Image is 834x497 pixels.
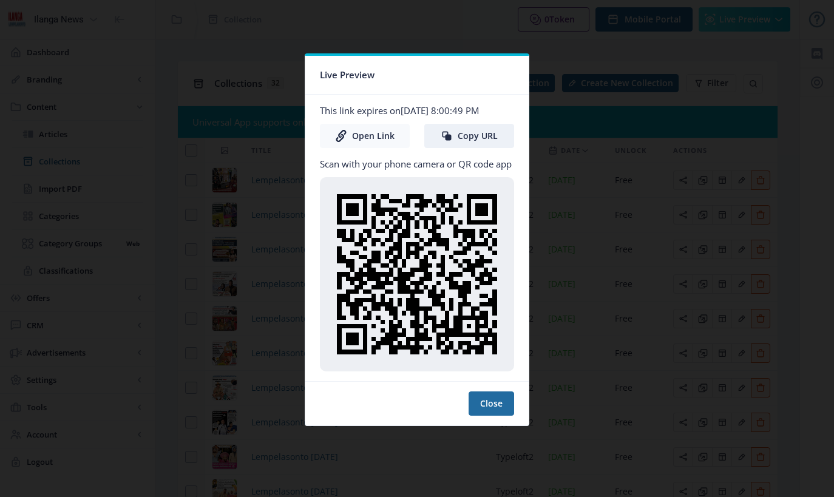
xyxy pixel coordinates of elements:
span: [DATE] 8:00:49 PM [401,104,479,117]
a: Open Link [320,124,410,148]
p: Scan with your phone camera or QR code app [320,158,514,170]
button: Close [469,391,514,416]
button: Copy URL [424,124,514,148]
span: Live Preview [320,66,375,84]
p: This link expires on [320,104,514,117]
